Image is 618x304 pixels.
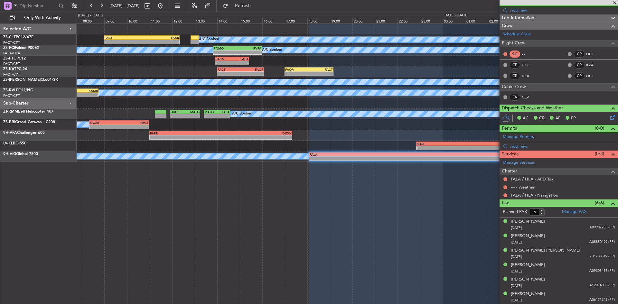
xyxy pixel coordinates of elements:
span: A09907253 (PP) [589,225,615,230]
span: Charter [502,168,517,175]
div: [PERSON_NAME] [511,233,545,239]
div: FAGM [90,121,119,124]
div: 10:00 [127,18,150,23]
span: YB1738819 (PP) [589,254,615,259]
div: FACT [493,142,570,146]
div: - [150,135,221,139]
a: FACT/CPT [3,40,20,45]
div: - [204,114,217,118]
div: - [216,61,232,65]
a: FACT/CPT [3,61,20,66]
span: Refresh [229,4,257,8]
a: --- - Weather [511,184,535,190]
div: - [309,72,333,76]
div: FACT [105,36,142,40]
span: A08850499 (PP) [589,239,615,245]
a: Schedule Crew [503,31,531,38]
a: ZS-[PERSON_NAME]CL601-3R [3,78,58,82]
div: 22:00 [398,18,420,23]
span: [DATE] [511,254,522,259]
a: ZS-BRIGrand Caravan - C208 [3,120,55,124]
div: A/C Booked [262,45,282,55]
div: FACT [218,68,240,71]
span: ZS-CJT [3,35,16,39]
a: ZS-KATPC-24 [3,67,27,71]
span: (0/3) [595,150,604,157]
div: - [493,146,570,150]
div: 15:00 [240,18,262,23]
div: DXXX [221,131,292,135]
div: FVFA [238,46,261,50]
div: [DATE] - [DATE] [78,13,103,18]
div: 18:00 [307,18,330,23]
span: ZS-RVL [3,88,16,92]
div: 20:00 [352,18,375,23]
button: Only With Activity [7,13,70,23]
div: CP [510,61,520,69]
span: Services [502,151,519,158]
a: ZS-FTGPC12 [3,57,26,60]
div: - [414,157,519,161]
div: [PERSON_NAME] [511,276,545,283]
div: 11:00 [150,18,172,23]
div: LTAI [414,152,519,156]
a: KZA [522,73,536,79]
div: - [417,146,493,150]
div: 08:00 [82,18,104,23]
div: - [142,40,179,44]
div: 12:00 [172,18,195,23]
div: 16:00 [262,18,285,23]
div: [PERSON_NAME] [PERSON_NAME] [511,247,580,254]
span: ZS-[PERSON_NAME] [3,78,41,82]
div: [PERSON_NAME] [511,262,545,268]
button: Refresh [220,1,258,11]
div: MATO [185,110,200,114]
span: [DATE] [511,298,522,303]
span: (6/6) [595,199,604,206]
div: - [214,51,238,54]
span: CR [539,115,545,122]
div: - [238,51,261,54]
span: AF [555,115,560,122]
span: [DATE] - [DATE] [109,3,140,9]
div: CP [574,51,585,58]
a: 9H-VFAChallenger 605 [3,131,45,135]
div: - - [522,51,536,57]
div: FACT [232,57,248,61]
span: Crew [502,22,513,30]
span: 9H-VIG [3,152,16,156]
span: ZS-BRI [3,120,15,124]
span: AC [523,115,529,122]
a: ZS-CJTPC12/47E [3,35,33,39]
div: Add new [510,7,615,13]
div: - [240,72,263,76]
a: FACT/CPT [3,72,20,77]
div: FALA [310,152,414,156]
div: FACT [309,68,333,71]
div: - [221,135,292,139]
a: LV-KLBG-550 [3,142,26,145]
div: 14:00 [217,18,240,23]
a: FALA/HLA [3,51,20,56]
a: Manage Services [503,160,535,166]
div: FAAR [142,36,179,40]
div: FALA [217,110,229,114]
span: A09308436 (PP) [589,268,615,274]
span: LV-KLB [3,142,15,145]
div: 01:00 [465,18,488,23]
div: FA [510,94,520,101]
span: ZT-RMM [3,110,18,114]
div: [DATE] - [DATE] [444,13,468,18]
a: ZS-FCIFalcon 900EX [3,46,39,50]
div: SBGL [417,142,493,146]
a: CEV [522,94,536,100]
div: [PERSON_NAME] [511,291,545,297]
div: CP [574,61,585,69]
span: A06171242 (PP) [589,297,615,303]
span: Dispatch Checks and Weather [502,105,563,112]
a: 9H-VIGGlobal 7500 [3,152,38,156]
div: - [119,125,149,129]
span: [DATE] [511,240,522,245]
div: A/C Booked [199,35,219,44]
div: 00:00 [443,18,465,23]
